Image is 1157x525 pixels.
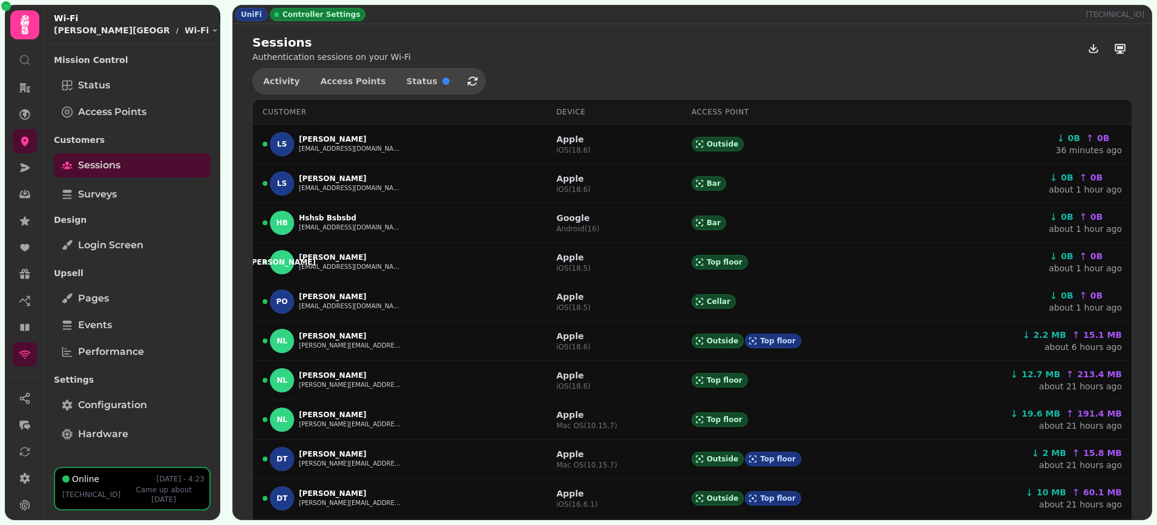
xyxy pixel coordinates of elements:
[1049,263,1122,273] a: about 1 hour ago
[557,330,591,342] p: Apple
[557,263,591,273] p: iOS ( 18.5 )
[557,448,617,460] p: Apple
[397,69,459,93] button: Status
[1039,381,1122,391] a: about 21 hours ago
[299,302,402,311] button: [EMAIL_ADDRESS][DOMAIN_NAME]
[54,209,211,231] p: Design
[557,173,591,185] p: Apple
[136,486,168,494] span: Came up
[1090,212,1103,222] span: 0B
[277,455,287,463] span: DT
[707,494,738,503] span: Outside
[707,415,742,424] span: Top floor
[707,179,721,188] span: Bar
[78,427,128,441] span: Hardware
[1021,368,1060,380] span: 12.7
[1037,486,1066,498] span: 10
[1104,409,1122,418] span: MB
[707,336,738,346] span: Outside
[760,336,796,346] span: Top floor
[299,420,402,429] button: [PERSON_NAME][EMAIL_ADDRESS][PERSON_NAME][DOMAIN_NAME]
[557,381,591,391] p: iOS ( 18.6 )
[407,77,438,85] span: Status
[707,139,738,149] span: Outside
[299,183,402,193] button: [EMAIL_ADDRESS][DOMAIN_NAME]
[1104,330,1122,340] span: MB
[54,12,218,24] h2: Wi-Fi
[310,69,395,93] button: Access Points
[1104,369,1122,379] span: MB
[1044,342,1122,352] a: about 6 hours ago
[254,69,309,93] button: Activity
[557,251,591,263] p: Apple
[1061,173,1073,182] span: 0B
[1039,460,1122,470] a: about 21 hours ago
[1034,329,1066,341] span: 2.2
[557,342,591,352] p: iOS ( 18.6 )
[276,219,287,227] span: HB
[557,212,600,224] p: Google
[1043,409,1060,418] span: MB
[277,297,288,306] span: PO
[235,8,267,21] div: UniFi
[54,153,211,177] a: Sessions
[252,51,411,63] p: Authentication sessions on your Wi-Fi
[54,233,211,257] a: Login screen
[1056,145,1122,155] a: 36 minutes ago
[54,286,211,311] a: Pages
[54,73,211,97] a: Status
[557,291,591,303] p: Apple
[1083,486,1122,498] span: 60.1
[54,24,170,36] p: [PERSON_NAME][GEOGRAPHIC_DATA]
[557,409,617,421] p: Apple
[54,262,211,284] p: Upsell
[78,291,109,306] span: Pages
[299,223,402,233] button: [EMAIL_ADDRESS][DOMAIN_NAME]
[299,410,402,420] p: [PERSON_NAME]
[44,44,220,467] nav: Tabs
[54,369,211,391] p: Settings
[1090,173,1103,182] span: 0B
[78,345,144,359] span: Performance
[299,213,402,223] p: Hshsb Bsbsbd
[557,133,591,145] p: Apple
[1086,10,1149,19] p: [TECHNICAL_ID]
[760,494,796,503] span: Top floor
[299,292,402,302] p: [PERSON_NAME]
[1039,421,1122,431] a: about 21 hours ago
[277,415,287,424] span: NL
[299,253,402,262] p: [PERSON_NAME]
[707,297,730,306] span: Cellar
[277,179,287,188] span: LS
[78,78,110,93] span: Status
[78,318,112,332] span: Events
[1090,291,1103,300] span: 0B
[1049,185,1122,194] a: about 1 hour ago
[557,107,672,117] div: Device
[263,77,300,85] span: Activity
[707,454,738,464] span: Outside
[299,134,402,144] p: [PERSON_NAME]
[707,375,742,385] span: Top floor
[54,49,211,71] p: Mission Control
[1048,448,1066,458] span: MB
[1077,408,1122,420] span: 191.4
[299,331,402,341] p: [PERSON_NAME]
[277,337,287,345] span: NL
[54,24,218,36] nav: breadcrumb
[157,474,205,484] p: [DATE] - 4:23
[1061,251,1073,261] span: 0B
[78,398,147,412] span: Configuration
[252,34,411,51] h2: Sessions
[1104,487,1122,497] span: MB
[557,487,598,500] p: Apple
[299,174,402,183] p: [PERSON_NAME]
[692,107,890,117] div: Access Point
[54,313,211,337] a: Events
[54,340,211,364] a: Performance
[78,105,146,119] span: Access Points
[1090,251,1103,261] span: 0B
[78,187,117,202] span: Surveys
[1039,500,1122,509] a: about 21 hours ago
[1061,212,1073,222] span: 0B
